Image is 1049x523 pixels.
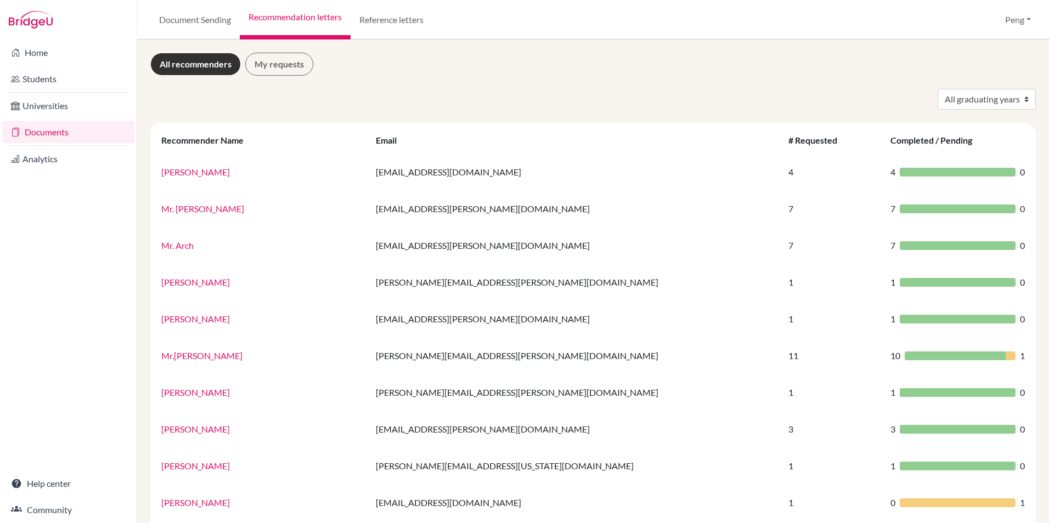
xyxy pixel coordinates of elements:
a: [PERSON_NAME] [161,167,230,177]
td: [EMAIL_ADDRESS][PERSON_NAME][DOMAIN_NAME] [369,411,782,447]
td: [PERSON_NAME][EMAIL_ADDRESS][PERSON_NAME][DOMAIN_NAME] [369,264,782,300]
a: [PERSON_NAME] [161,461,230,471]
span: 1 [1020,496,1025,509]
td: [EMAIL_ADDRESS][PERSON_NAME][DOMAIN_NAME] [369,227,782,264]
a: [PERSON_NAME] [161,277,230,287]
div: Completed / Pending [890,135,983,145]
a: All recommenders [150,53,241,76]
span: 0 [1020,202,1025,215]
span: 0 [1020,239,1025,252]
a: Mr. [PERSON_NAME] [161,203,244,214]
span: 0 [1020,386,1025,399]
td: 1 [782,484,884,521]
td: 3 [782,411,884,447]
a: Help center [2,473,134,494]
div: Recommender Name [161,135,255,145]
a: Mr. Arch [161,240,194,251]
a: My requests [245,53,313,76]
span: 0 [1020,312,1025,326]
span: 0 [1020,423,1025,436]
a: Mr.[PERSON_NAME] [161,350,242,361]
a: [PERSON_NAME] [161,314,230,324]
td: [EMAIL_ADDRESS][DOMAIN_NAME] [369,484,782,521]
span: 1 [890,276,895,289]
a: Documents [2,121,134,143]
span: 7 [890,239,895,252]
a: [PERSON_NAME] [161,424,230,434]
td: 1 [782,264,884,300]
td: [EMAIL_ADDRESS][PERSON_NAME][DOMAIN_NAME] [369,300,782,337]
span: 7 [890,202,895,215]
td: [PERSON_NAME][EMAIL_ADDRESS][PERSON_NAME][DOMAIN_NAME] [369,374,782,411]
span: 10 [890,349,900,362]
button: Peng [1000,9,1036,30]
a: Analytics [2,148,134,170]
span: 0 [890,496,895,509]
td: 1 [782,300,884,337]
td: [PERSON_NAME][EMAIL_ADDRESS][PERSON_NAME][DOMAIN_NAME] [369,337,782,374]
td: 4 [782,154,884,190]
span: 3 [890,423,895,436]
td: 7 [782,190,884,227]
span: 0 [1020,459,1025,473]
td: [PERSON_NAME][EMAIL_ADDRESS][US_STATE][DOMAIN_NAME] [369,447,782,484]
td: 1 [782,374,884,411]
td: 11 [782,337,884,374]
span: 4 [890,166,895,179]
span: 0 [1020,276,1025,289]
td: 7 [782,227,884,264]
a: Students [2,68,134,90]
img: Bridge-U [9,11,53,29]
td: [EMAIL_ADDRESS][PERSON_NAME][DOMAIN_NAME] [369,190,782,227]
a: [PERSON_NAME] [161,387,230,397]
span: 1 [1020,349,1025,362]
div: Email [376,135,408,145]
span: 0 [1020,166,1025,179]
span: 1 [890,459,895,473]
td: 1 [782,447,884,484]
a: Universities [2,95,134,117]
div: # Requested [788,135,848,145]
td: [EMAIL_ADDRESS][DOMAIN_NAME] [369,154,782,190]
span: 1 [890,386,895,399]
a: Home [2,42,134,64]
a: Community [2,499,134,521]
span: 1 [890,312,895,326]
a: [PERSON_NAME] [161,497,230,508]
